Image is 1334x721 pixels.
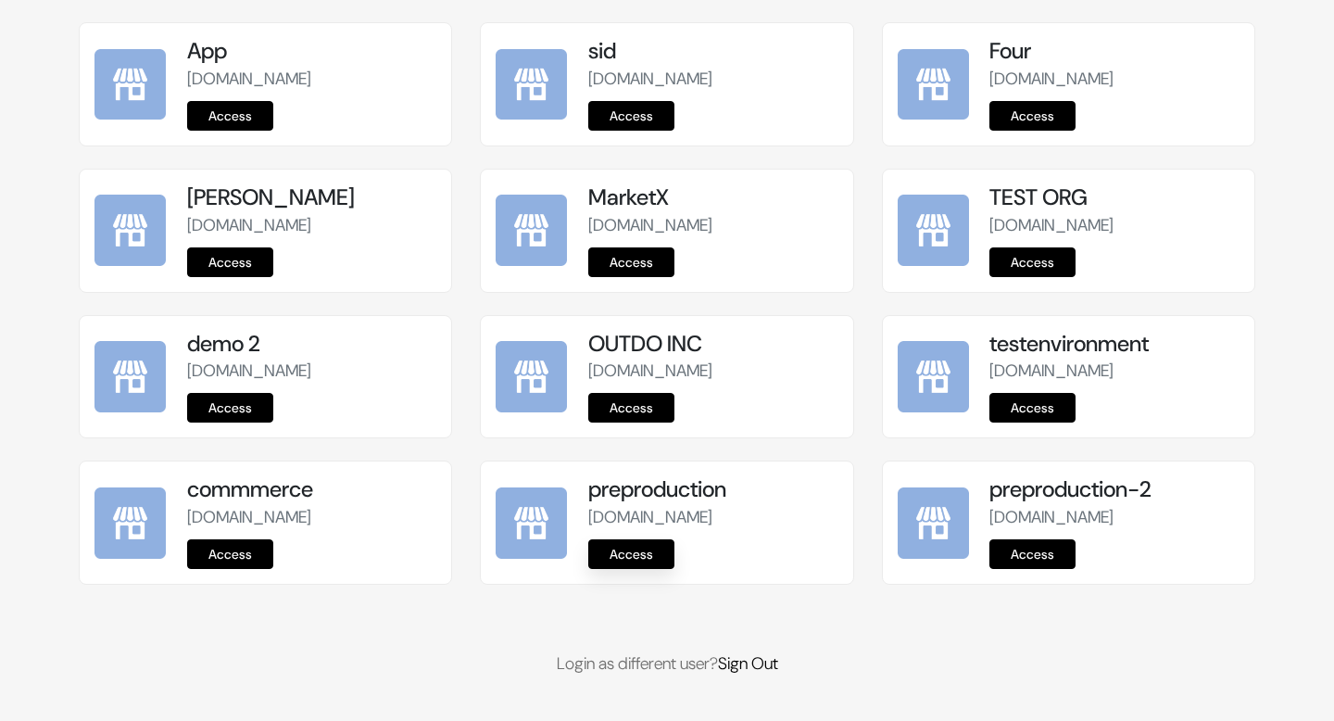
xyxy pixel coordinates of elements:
p: [DOMAIN_NAME] [588,67,837,92]
h5: testenvironment [989,331,1239,358]
h5: sid [588,38,837,65]
img: App [94,49,166,120]
p: [DOMAIN_NAME] [187,67,436,92]
img: testenvironment [898,341,969,412]
img: kamal Da [94,195,166,266]
p: [DOMAIN_NAME] [588,213,837,238]
img: Four [898,49,969,120]
a: Access [588,247,674,277]
p: [DOMAIN_NAME] [989,505,1239,530]
a: Access [187,539,273,569]
p: Login as different user? [79,651,1255,677]
p: [DOMAIN_NAME] [989,359,1239,384]
a: Access [989,539,1076,569]
img: preproduction [496,487,567,559]
a: Access [187,393,273,423]
img: demo 2 [94,341,166,412]
h5: Four [989,38,1239,65]
a: Access [187,101,273,131]
p: [DOMAIN_NAME] [187,359,436,384]
h5: [PERSON_NAME] [187,184,436,211]
img: preproduction-2 [898,487,969,559]
h5: App [187,38,436,65]
p: [DOMAIN_NAME] [187,213,436,238]
a: Access [588,101,674,131]
img: MarketX [496,195,567,266]
p: [DOMAIN_NAME] [989,213,1239,238]
h5: demo 2 [187,331,436,358]
p: [DOMAIN_NAME] [989,67,1239,92]
h5: MarketX [588,184,837,211]
a: Access [588,393,674,423]
a: Access [588,539,674,569]
a: Access [989,247,1076,277]
h5: OUTDO INC [588,331,837,358]
img: OUTDO INC [496,341,567,412]
a: Access [989,393,1076,423]
h5: commmerce [187,476,436,503]
img: sid [496,49,567,120]
a: Access [989,101,1076,131]
img: commmerce [94,487,166,559]
p: [DOMAIN_NAME] [187,505,436,530]
h5: preproduction [588,476,837,503]
a: Access [187,247,273,277]
p: [DOMAIN_NAME] [588,505,837,530]
h5: TEST ORG [989,184,1239,211]
img: TEST ORG [898,195,969,266]
a: Sign Out [718,652,778,675]
p: [DOMAIN_NAME] [588,359,837,384]
h5: preproduction-2 [989,476,1239,503]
